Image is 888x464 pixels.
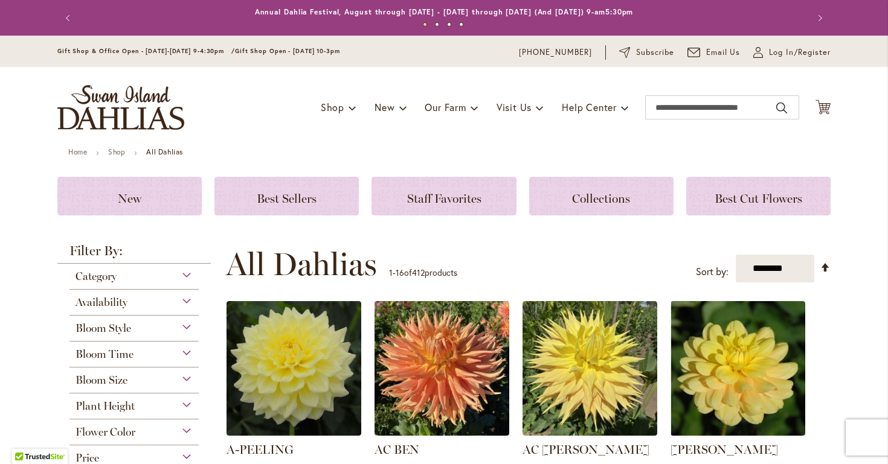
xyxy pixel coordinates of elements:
span: Flower Color [76,425,135,439]
a: Staff Favorites [372,177,516,215]
a: AHOY MATEY [671,427,805,438]
img: AC BEN [375,301,509,436]
img: AHOY MATEY [671,301,805,436]
a: A-PEELING [227,442,294,457]
a: Email Us [687,46,741,59]
button: Previous [57,6,82,30]
a: [PHONE_NUMBER] [519,46,592,59]
span: Bloom Time [76,348,134,361]
strong: All Dahlias [146,147,183,156]
a: Best Sellers [214,177,359,215]
span: Subscribe [636,46,674,59]
a: [PERSON_NAME] [671,442,778,457]
label: Sort by: [696,261,729,283]
span: Log In/Register [769,46,831,59]
a: New [57,177,202,215]
a: A-Peeling [227,427,361,438]
span: Bloom Style [76,322,131,335]
a: Log In/Register [753,46,831,59]
a: Collections [529,177,674,215]
strong: Filter By: [57,244,211,264]
a: AC BEN [375,427,509,438]
button: 2 of 4 [435,22,439,27]
a: AC BEN [375,442,419,457]
span: New [118,191,141,206]
span: Bloom Size [76,373,127,387]
span: 16 [396,267,404,278]
span: 1 [389,267,393,278]
span: Email Us [706,46,741,59]
button: Next [806,6,831,30]
img: AC Jeri [523,301,657,436]
span: Visit Us [497,101,532,113]
img: A-Peeling [227,301,361,436]
span: Collections [572,191,630,206]
span: Availability [76,296,127,309]
span: Best Cut Flowers [715,191,802,206]
span: New [375,101,394,113]
span: Our Farm [425,101,466,113]
a: Best Cut Flowers [686,177,831,215]
a: AC [PERSON_NAME] [523,442,649,457]
button: 3 of 4 [447,22,451,27]
a: Home [68,147,87,156]
span: Help Center [562,101,617,113]
button: 1 of 4 [423,22,427,27]
a: store logo [57,85,184,130]
span: Category [76,270,117,283]
span: 412 [412,267,425,278]
span: Plant Height [76,399,135,413]
span: Gift Shop Open - [DATE] 10-3pm [235,47,340,55]
span: Shop [321,101,344,113]
a: AC Jeri [523,427,657,438]
a: Subscribe [619,46,674,59]
span: Best Sellers [257,191,317,206]
button: 4 of 4 [459,22,463,27]
span: Staff Favorites [407,191,481,206]
a: Annual Dahlia Festival, August through [DATE] - [DATE] through [DATE] (And [DATE]) 9-am5:30pm [255,7,634,16]
p: - of products [389,263,457,282]
a: Shop [108,147,125,156]
span: Gift Shop & Office Open - [DATE]-[DATE] 9-4:30pm / [57,47,235,55]
span: All Dahlias [226,246,377,282]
